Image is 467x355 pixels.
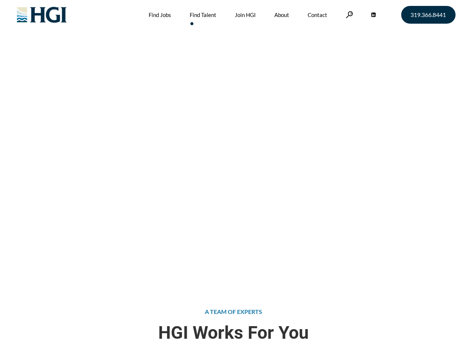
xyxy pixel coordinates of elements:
[401,6,456,24] a: 319.366.8441
[346,11,353,18] a: Search
[12,322,456,343] span: HGI Works For You
[205,308,262,315] span: A TEAM OF EXPERTS
[410,12,446,18] span: 319.366.8441
[88,101,103,108] a: Home
[88,59,219,97] span: Attract the Right Talent
[88,101,134,108] span: »
[106,101,134,108] span: Find Talent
